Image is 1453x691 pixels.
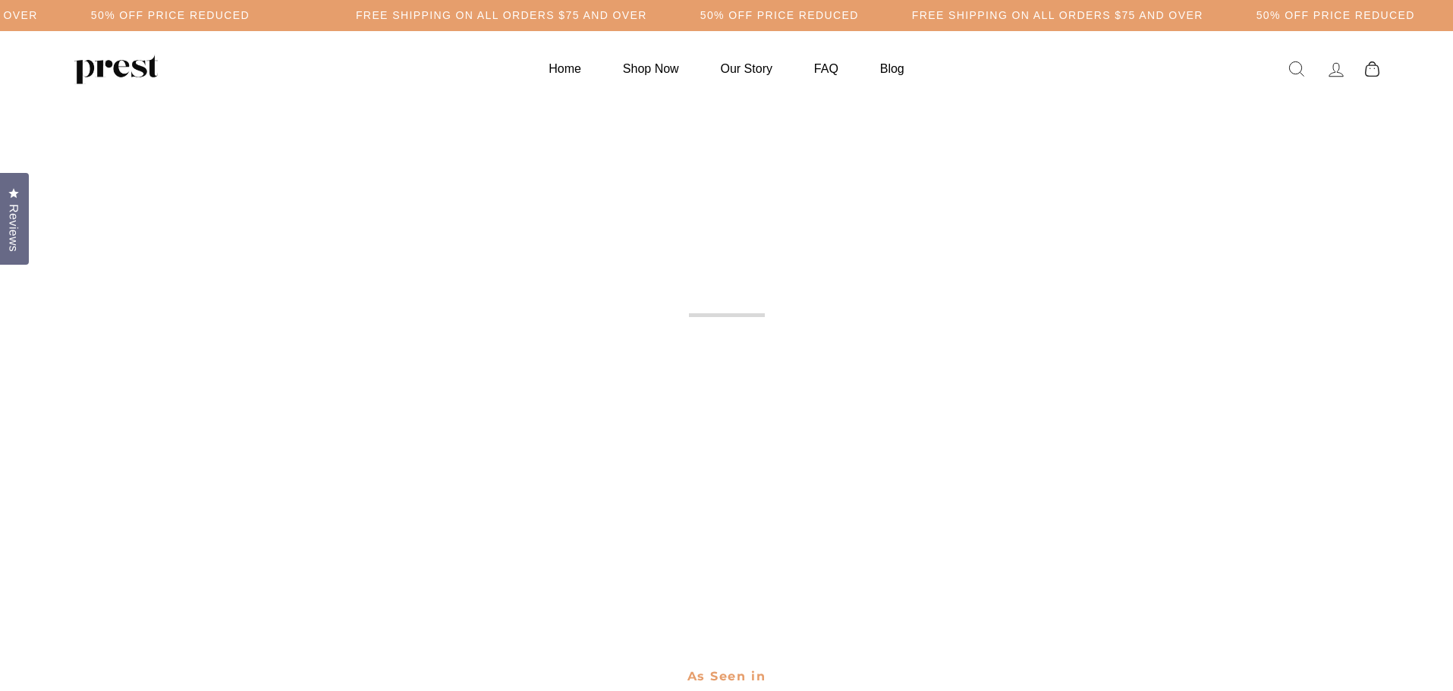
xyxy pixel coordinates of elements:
a: Blog [861,54,923,83]
h5: Free Shipping on all orders $75 and over [912,9,1203,22]
a: Our Story [702,54,791,83]
h5: 50% OFF PRICE REDUCED [1256,9,1415,22]
ul: Primary [530,54,923,83]
a: Shop Now [604,54,698,83]
h5: 50% OFF PRICE REDUCED [91,9,250,22]
h5: Free Shipping on all orders $75 and over [356,9,647,22]
h5: 50% OFF PRICE REDUCED [700,9,859,22]
a: Home [530,54,600,83]
span: Reviews [4,204,24,252]
a: FAQ [795,54,857,83]
img: PREST ORGANICS [74,54,158,84]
